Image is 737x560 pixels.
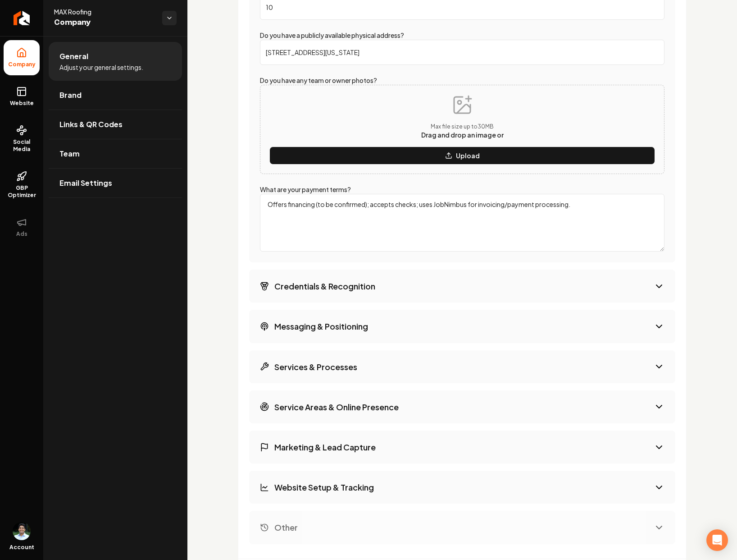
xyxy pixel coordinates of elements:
[4,118,40,160] a: Social Media
[49,110,182,139] a: Links & QR Codes
[274,482,374,493] h3: Website Setup & Tracking
[260,31,404,39] label: Do you have a publicly available physical address?
[249,270,675,303] button: Credentials & Recognition
[249,390,675,423] button: Service Areas & Online Presence
[4,79,40,114] a: Website
[59,63,143,72] span: Adjust your general settings.
[269,147,655,165] button: Upload
[274,441,376,453] h3: Marketing & Lead Capture
[13,230,31,238] span: Ads
[59,148,80,159] span: Team
[59,178,112,188] span: Email Settings
[4,184,40,199] span: GBP Optimizer
[4,164,40,206] a: GBP Optimizer
[54,7,155,16] span: MAX Roofing
[5,61,39,68] span: Company
[54,16,155,29] span: Company
[706,529,728,551] div: Open Intercom Messenger
[260,185,351,193] label: What are your payment terms?
[59,119,123,130] span: Links & QR Codes
[49,139,182,168] a: Team
[421,131,504,139] span: Drag and drop an image or
[274,522,298,533] h3: Other
[6,100,37,107] span: Website
[13,522,31,540] img: Arwin Rahmatpanah
[4,138,40,153] span: Social Media
[249,431,675,464] button: Marketing & Lead Capture
[249,511,675,544] button: Other
[59,51,88,62] span: General
[59,90,82,101] span: Brand
[49,81,182,110] a: Brand
[274,401,399,413] h3: Service Areas & Online Presence
[49,169,182,197] a: Email Settings
[456,151,480,160] p: Upload
[274,361,357,372] h3: Services & Processes
[260,76,377,84] label: Do you have any team or owner photos?
[9,544,34,551] span: Account
[14,11,30,25] img: Rebolt Logo
[4,210,40,245] button: Ads
[274,321,368,332] h3: Messaging & Positioning
[13,522,31,540] button: Open user button
[249,310,675,343] button: Messaging & Positioning
[421,123,504,130] p: Max file size up to 30 MB
[249,350,675,383] button: Services & Processes
[249,471,675,504] button: Website Setup & Tracking
[274,280,375,292] h3: Credentials & Recognition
